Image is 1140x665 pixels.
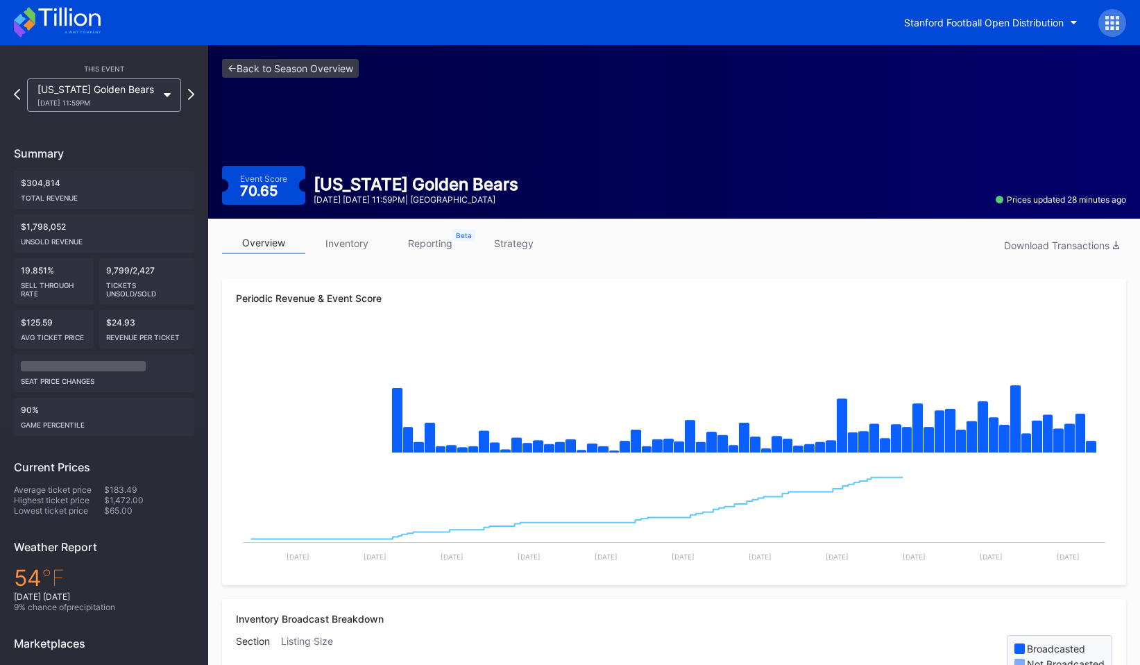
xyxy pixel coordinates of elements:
[99,258,195,305] div: 9,799/2,427
[106,276,188,298] div: Tickets Unsold/Sold
[14,564,194,591] div: 54
[903,553,926,561] text: [DATE]
[37,99,157,107] div: [DATE] 11:59PM
[472,233,555,254] a: strategy
[21,328,87,342] div: Avg ticket price
[14,146,194,160] div: Summary
[99,310,195,348] div: $24.93
[14,495,104,505] div: Highest ticket price
[389,233,472,254] a: reporting
[1004,239,1119,251] div: Download Transactions
[14,591,194,602] div: [DATE] [DATE]
[904,17,1064,28] div: Stanford Football Open Distribution
[14,65,194,73] div: This Event
[14,258,94,305] div: 19.851%
[104,495,194,505] div: $1,472.00
[314,194,518,205] div: [DATE] [DATE] 11:59PM | [GEOGRAPHIC_DATA]
[222,59,359,78] a: <-Back to Season Overview
[240,174,287,184] div: Event Score
[21,276,87,298] div: Sell Through Rate
[287,553,309,561] text: [DATE]
[14,398,194,436] div: 90%
[894,10,1088,35] button: Stanford Football Open Distribution
[672,553,695,561] text: [DATE]
[236,292,1112,304] div: Periodic Revenue & Event Score
[21,232,187,246] div: Unsold Revenue
[14,310,94,348] div: $125.59
[1027,643,1085,655] div: Broadcasted
[21,371,187,385] div: seat price changes
[106,328,188,342] div: Revenue per ticket
[14,171,194,209] div: $304,814
[595,553,618,561] text: [DATE]
[14,540,194,554] div: Weather Report
[236,328,1112,467] svg: Chart title
[826,553,849,561] text: [DATE]
[518,553,541,561] text: [DATE]
[305,233,389,254] a: inventory
[21,415,187,429] div: Game percentile
[104,505,194,516] div: $65.00
[14,505,104,516] div: Lowest ticket price
[240,184,281,198] div: 70.65
[14,637,194,650] div: Marketplaces
[749,553,772,561] text: [DATE]
[104,485,194,495] div: $183.49
[441,553,463,561] text: [DATE]
[997,236,1126,255] button: Download Transactions
[314,174,518,194] div: [US_STATE] Golden Bears
[364,553,386,561] text: [DATE]
[996,194,1126,205] div: Prices updated 28 minutes ago
[980,553,1003,561] text: [DATE]
[236,467,1112,571] svg: Chart title
[14,460,194,474] div: Current Prices
[236,613,1112,625] div: Inventory Broadcast Breakdown
[1057,553,1080,561] text: [DATE]
[222,233,305,254] a: overview
[21,188,187,202] div: Total Revenue
[37,83,157,107] div: [US_STATE] Golden Bears
[14,485,104,495] div: Average ticket price
[14,214,194,253] div: $1,798,052
[14,602,194,612] div: 9 % chance of precipitation
[42,564,65,591] span: ℉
